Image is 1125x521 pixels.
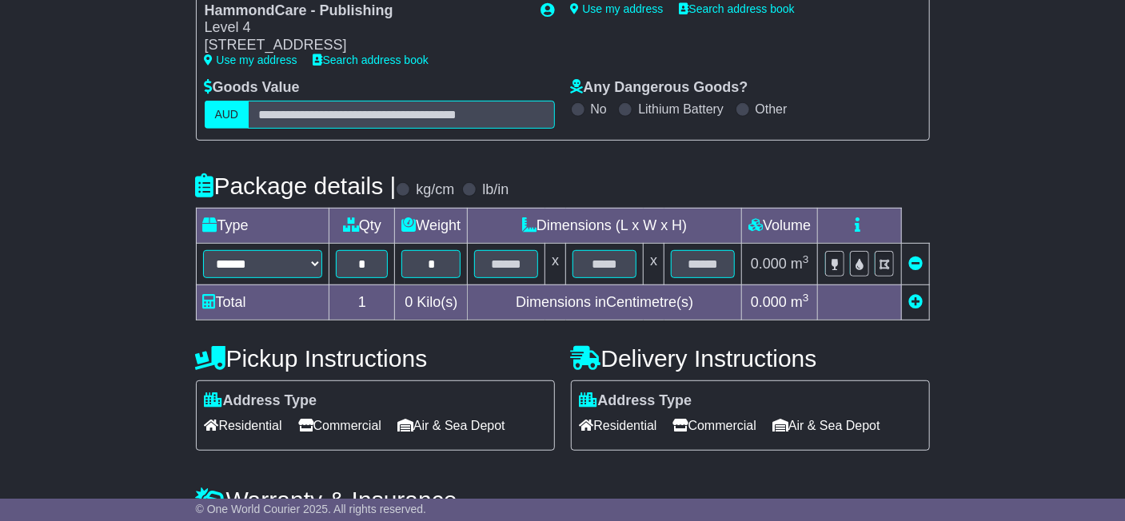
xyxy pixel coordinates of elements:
[205,392,317,410] label: Address Type
[908,256,923,272] a: Remove this item
[772,413,880,438] span: Air & Sea Depot
[742,208,818,243] td: Volume
[196,284,329,320] td: Total
[397,413,505,438] span: Air & Sea Depot
[205,2,525,20] div: HammondCare - Publishing
[395,284,468,320] td: Kilo(s)
[756,101,788,117] label: Other
[298,413,381,438] span: Commercial
[205,19,525,37] div: Level 4
[791,294,809,310] span: m
[205,54,297,66] a: Use my address
[803,253,809,265] sup: 3
[591,101,607,117] label: No
[205,413,282,438] span: Residential
[405,294,413,310] span: 0
[791,256,809,272] span: m
[751,256,787,272] span: 0.000
[638,101,724,117] label: Lithium Battery
[205,101,249,129] label: AUD
[468,208,742,243] td: Dimensions (L x W x H)
[196,208,329,243] td: Type
[482,181,509,199] label: lb/in
[329,284,395,320] td: 1
[751,294,787,310] span: 0.000
[908,294,923,310] a: Add new item
[680,2,795,15] a: Search address book
[329,208,395,243] td: Qty
[416,181,454,199] label: kg/cm
[196,173,397,199] h4: Package details |
[196,487,930,513] h4: Warranty & Insurance
[196,345,555,372] h4: Pickup Instructions
[803,292,809,304] sup: 3
[571,79,748,97] label: Any Dangerous Goods?
[644,243,664,284] td: x
[545,243,566,284] td: x
[205,37,525,54] div: [STREET_ADDRESS]
[580,392,692,410] label: Address Type
[205,79,300,97] label: Goods Value
[571,345,930,372] h4: Delivery Instructions
[571,2,664,15] a: Use my address
[395,208,468,243] td: Weight
[468,284,742,320] td: Dimensions in Centimetre(s)
[313,54,429,66] a: Search address book
[196,503,427,515] span: © One World Courier 2025. All rights reserved.
[673,413,756,438] span: Commercial
[580,413,657,438] span: Residential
